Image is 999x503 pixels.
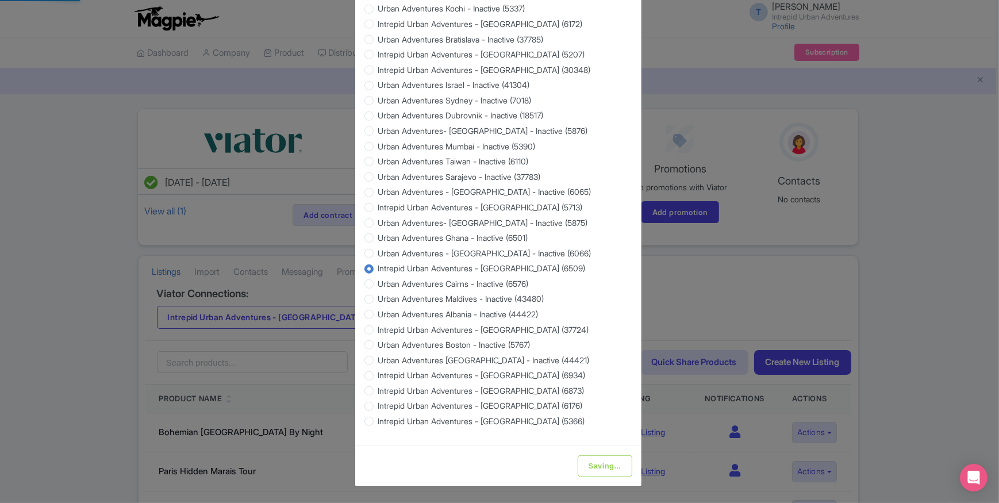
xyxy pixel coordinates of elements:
label: Intrepid Urban Adventures - [GEOGRAPHIC_DATA] (37724) [378,324,589,336]
label: Urban Adventures - [GEOGRAPHIC_DATA] - Inactive (6065) [378,186,591,198]
label: Urban Adventures [GEOGRAPHIC_DATA] - Inactive (44421) [378,354,590,366]
label: Urban Adventures Israel - Inactive (41304) [378,79,530,91]
label: Urban Adventures Bratislava - Inactive (37785) [378,33,544,45]
label: Intrepid Urban Adventures - [GEOGRAPHIC_DATA] (6509) [378,262,586,274]
label: Intrepid Urban Adventures - [GEOGRAPHIC_DATA] (30348) [378,64,591,76]
label: Urban Adventures Sarajevo - Inactive (37783) [378,171,541,183]
label: Intrepid Urban Adventures - [GEOGRAPHIC_DATA] (6873) [378,385,585,397]
label: Intrepid Urban Adventures - [GEOGRAPHIC_DATA] (5713) [378,201,583,213]
label: Urban Adventures Kochi - Inactive (5337) [378,2,525,14]
label: Intrepid Urban Adventures - [GEOGRAPHIC_DATA] (6172) [378,18,583,30]
label: Intrepid Urban Adventures - [GEOGRAPHIC_DATA] (6934) [378,369,586,381]
label: Urban Adventures- [GEOGRAPHIC_DATA] - Inactive (5876) [378,125,588,137]
label: Intrepid Urban Adventures - [GEOGRAPHIC_DATA] (5366) [378,415,585,427]
input: Saving... [578,455,632,477]
label: Intrepid Urban Adventures - [GEOGRAPHIC_DATA] (5207) [378,48,585,60]
label: Urban Adventures Dubrovnik - Inactive (18517) [378,109,544,121]
label: Urban Adventures Mumbai - Inactive (5390) [378,140,536,152]
label: Urban Adventures Cairns - Inactive (6576) [378,278,529,290]
label: Urban Adventures Sydney - Inactive (7018) [378,94,532,106]
label: Intrepid Urban Adventures - [GEOGRAPHIC_DATA] (6176) [378,400,583,412]
label: Urban Adventures Maldives - Inactive (43480) [378,293,544,305]
label: Urban Adventures Ghana - Inactive (6501) [378,232,528,244]
label: Urban Adventures- [GEOGRAPHIC_DATA] - Inactive (5875) [378,217,588,229]
label: Urban Adventures Taiwan - Inactive (6110) [378,155,529,167]
label: Urban Adventures - [GEOGRAPHIC_DATA] - Inactive (6066) [378,247,591,259]
div: Open Intercom Messenger [960,464,988,492]
label: Urban Adventures Boston - Inactive (5767) [378,339,531,351]
label: Urban Adventures Albania - Inactive (44422) [378,308,539,320]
